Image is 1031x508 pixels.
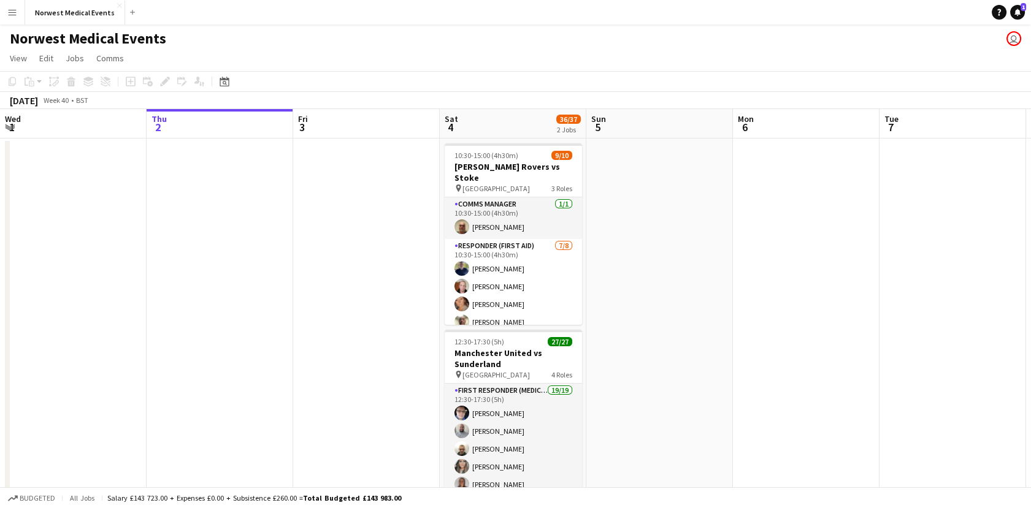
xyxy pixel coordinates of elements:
[40,96,71,105] span: Week 40
[61,50,89,66] a: Jobs
[10,29,166,48] h1: Norwest Medical Events
[67,493,97,502] span: All jobs
[883,120,899,134] span: 7
[445,197,582,239] app-card-role: Comms Manager1/110:30-15:00 (4h30m)[PERSON_NAME]
[454,151,518,160] span: 10:30-15:00 (4h30m)
[303,493,401,502] span: Total Budgeted £143 983.00
[76,96,88,105] div: BST
[462,184,530,193] span: [GEOGRAPHIC_DATA]
[884,113,899,124] span: Tue
[107,493,401,502] div: Salary £143 723.00 + Expenses £0.00 + Subsistence £260.00 =
[39,53,53,64] span: Edit
[589,120,606,134] span: 5
[557,125,580,134] div: 2 Jobs
[556,115,581,124] span: 36/37
[551,184,572,193] span: 3 Roles
[445,143,582,325] app-job-card: 10:30-15:00 (4h30m)9/10[PERSON_NAME] Rovers vs Stoke [GEOGRAPHIC_DATA]3 RolesComms Manager1/110:3...
[1006,31,1021,46] app-user-avatar: Rory Murphy
[6,491,57,505] button: Budgeted
[66,53,84,64] span: Jobs
[91,50,129,66] a: Comms
[551,370,572,379] span: 4 Roles
[20,494,55,502] span: Budgeted
[454,337,504,346] span: 12:30-17:30 (5h)
[1010,5,1025,20] a: 1
[443,120,458,134] span: 4
[96,53,124,64] span: Comms
[151,113,167,124] span: Thu
[34,50,58,66] a: Edit
[150,120,167,134] span: 2
[591,113,606,124] span: Sun
[3,120,21,134] span: 1
[5,50,32,66] a: View
[10,53,27,64] span: View
[551,151,572,160] span: 9/10
[445,161,582,183] h3: [PERSON_NAME] Rovers vs Stoke
[10,94,38,107] div: [DATE]
[738,113,754,124] span: Mon
[548,337,572,346] span: 27/27
[445,113,458,124] span: Sat
[445,347,582,370] h3: Manchester United vs Sunderland
[462,370,530,379] span: [GEOGRAPHIC_DATA]
[25,1,125,25] button: Norwest Medical Events
[5,113,21,124] span: Wed
[298,113,308,124] span: Fri
[296,120,308,134] span: 3
[1021,3,1026,11] span: 1
[736,120,754,134] span: 6
[445,239,582,405] app-card-role: Responder (First Aid)7/810:30-15:00 (4h30m)[PERSON_NAME][PERSON_NAME][PERSON_NAME][PERSON_NAME]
